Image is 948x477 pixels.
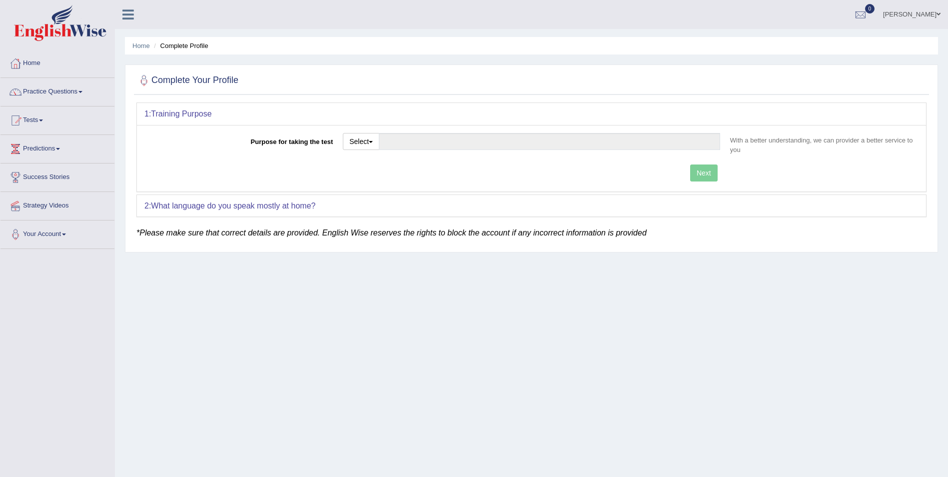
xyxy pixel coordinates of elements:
[0,163,114,188] a: Success Stories
[865,4,875,13] span: 0
[136,73,238,88] h2: Complete Your Profile
[0,78,114,103] a: Practice Questions
[132,42,150,49] a: Home
[151,201,315,210] b: What language do you speak mostly at home?
[725,135,919,154] p: With a better understanding, we can provider a better service to you
[136,228,647,237] em: *Please make sure that correct details are provided. English Wise reserves the rights to block th...
[343,133,379,150] button: Select
[137,103,926,125] div: 1:
[151,41,208,50] li: Complete Profile
[0,49,114,74] a: Home
[144,133,338,146] label: Purpose for taking the test
[137,195,926,217] div: 2:
[0,192,114,217] a: Strategy Videos
[0,220,114,245] a: Your Account
[0,106,114,131] a: Tests
[0,135,114,160] a: Predictions
[151,109,211,118] b: Training Purpose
